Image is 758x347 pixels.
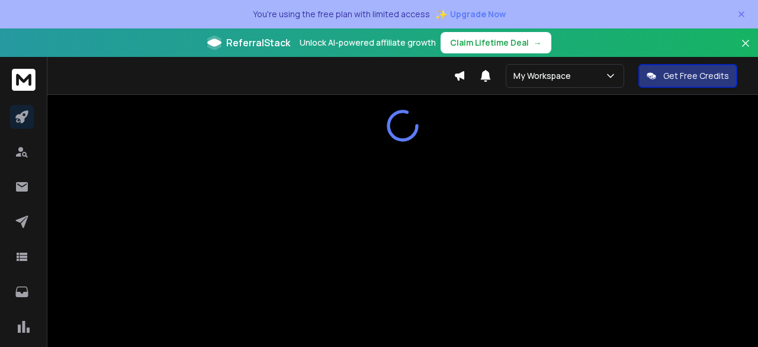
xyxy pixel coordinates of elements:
[300,37,436,49] p: Unlock AI-powered affiliate growth
[513,70,576,82] p: My Workspace
[253,8,430,20] p: You're using the free plan with limited access
[738,36,753,64] button: Close banner
[534,37,542,49] span: →
[638,64,737,88] button: Get Free Credits
[435,2,506,26] button: ✨Upgrade Now
[226,36,290,50] span: ReferralStack
[663,70,729,82] p: Get Free Credits
[450,8,506,20] span: Upgrade Now
[441,32,551,53] button: Claim Lifetime Deal→
[435,6,448,23] span: ✨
